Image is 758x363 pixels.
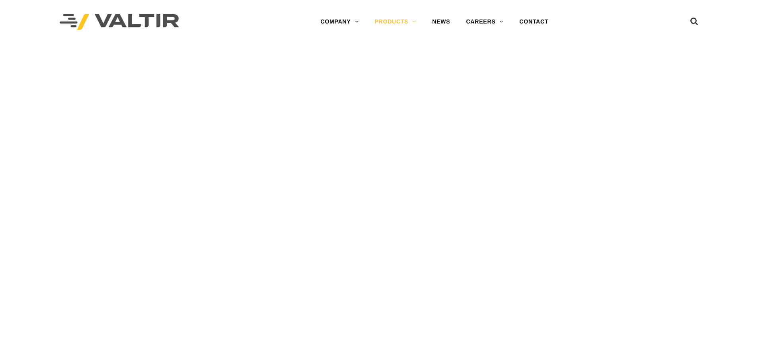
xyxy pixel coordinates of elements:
a: NEWS [424,14,458,30]
a: PRODUCTS [366,14,424,30]
a: CONTACT [511,14,556,30]
a: COMPANY [312,14,366,30]
img: Valtir [60,14,179,30]
a: CAREERS [458,14,511,30]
